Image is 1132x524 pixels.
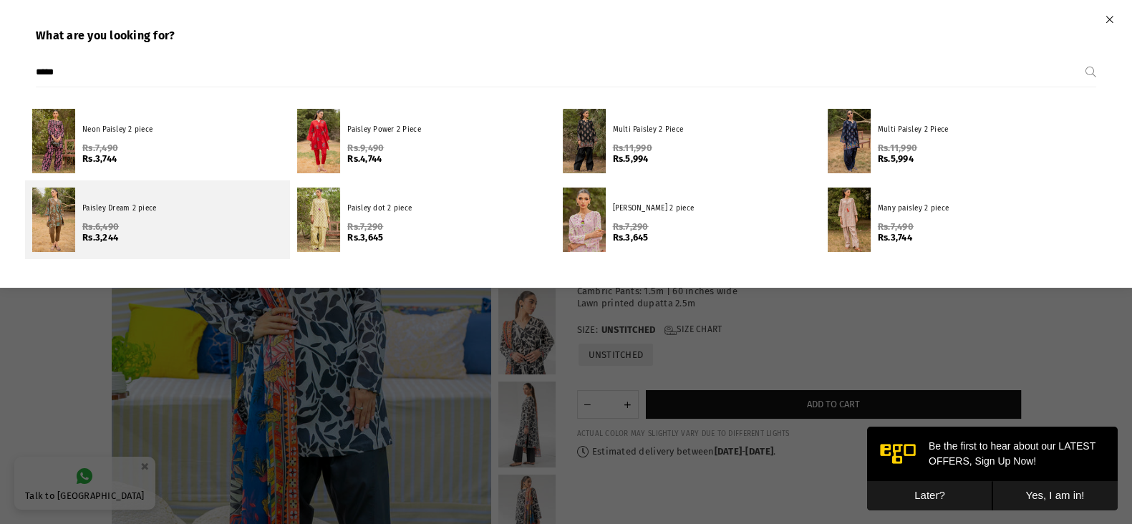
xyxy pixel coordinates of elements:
a: Neon Paisley 2 piece Rs.7,490 Rs.3,744 [25,102,290,180]
p: Paisley Dream 2 piece [82,203,283,214]
a: Paisley Power 2 Piece Rs.9,490 Rs.4,744 [290,102,555,180]
span: Rs.7,290 [347,221,383,232]
span: Rs.11,990 [878,142,917,153]
a: Many paisley 2 piece Rs.7,490 Rs.3,744 [821,180,1085,259]
span: Rs.6,490 [82,221,119,232]
span: Rs.3,244 [82,232,118,243]
span: Rs.3,744 [878,232,912,243]
a: Multi Paisley 2 Piece Rs.11,990 Rs.5,994 [821,102,1085,180]
span: Rs.9,490 [347,142,384,153]
a: [PERSON_NAME] 2 piece Rs.7,290 Rs.3,645 [556,180,821,259]
span: Rs.11,990 [613,142,652,153]
span: Rs.7,490 [878,221,914,232]
span: Rs.7,290 [613,221,649,232]
p: Multi Paisley 2 Piece [613,125,813,135]
button: Yes, I am in! [125,54,251,84]
p: Multi Paisley 2 Piece [878,125,1078,135]
p: Paisley Power 2 Piece [347,125,548,135]
a: Paisley dot 2 piece Rs.7,290 Rs.3,645 [290,180,555,259]
span: Rs.7,490 [82,142,118,153]
b: What are you looking for? [36,29,175,42]
span: Rs.3,645 [613,232,649,243]
button: Close [1101,7,1118,31]
p: [PERSON_NAME] 2 piece [613,203,813,214]
p: Neon Paisley 2 piece [82,125,283,135]
span: Rs.3,645 [347,232,383,243]
a: Multi Paisley 2 Piece Rs.11,990 Rs.5,994 [556,102,821,180]
span: Rs.4,744 [347,153,382,164]
span: Rs.5,994 [613,153,649,164]
a: Paisley Dream 2 piece Rs.6,490 Rs.3,244 [25,180,290,259]
p: Many paisley 2 piece [878,203,1078,214]
span: Rs.3,744 [82,153,117,164]
iframe: webpush-onsite [867,427,1118,510]
span: Rs.5,994 [878,153,914,164]
p: Paisley dot 2 piece [347,203,548,214]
